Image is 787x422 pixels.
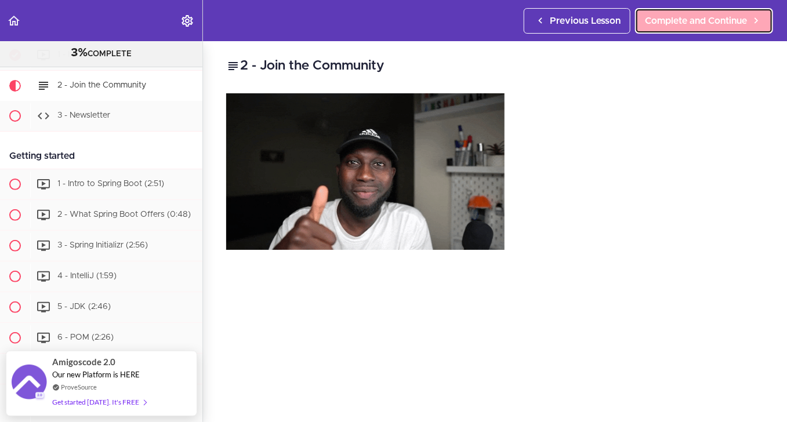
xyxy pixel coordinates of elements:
[550,14,621,28] span: Previous Lesson
[7,14,21,28] svg: Back to course curriculum
[57,333,114,341] span: 6 - POM (2:26)
[57,81,146,89] span: 2 - Join the Community
[52,395,146,409] div: Get started [DATE]. It's FREE
[57,180,164,188] span: 1 - Intro to Spring Boot (2:51)
[226,56,764,76] h2: 2 - Join the Community
[57,303,111,311] span: 5 - JDK (2:46)
[57,272,117,280] span: 4 - IntelliJ (1:59)
[57,111,110,119] span: 3 - Newsletter
[52,370,140,379] span: Our new Platform is HERE
[61,382,97,392] a: ProveSource
[12,365,46,402] img: provesource social proof notification image
[57,241,148,249] span: 3 - Spring Initializr (2:56)
[635,8,773,34] a: Complete and Continue
[52,355,115,369] span: Amigoscode 2.0
[14,46,188,61] div: COMPLETE
[57,210,191,219] span: 2 - What Spring Boot Offers (0:48)
[524,8,630,34] a: Previous Lesson
[180,14,194,28] svg: Settings Menu
[645,14,747,28] span: Complete and Continue
[71,47,88,59] span: 3%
